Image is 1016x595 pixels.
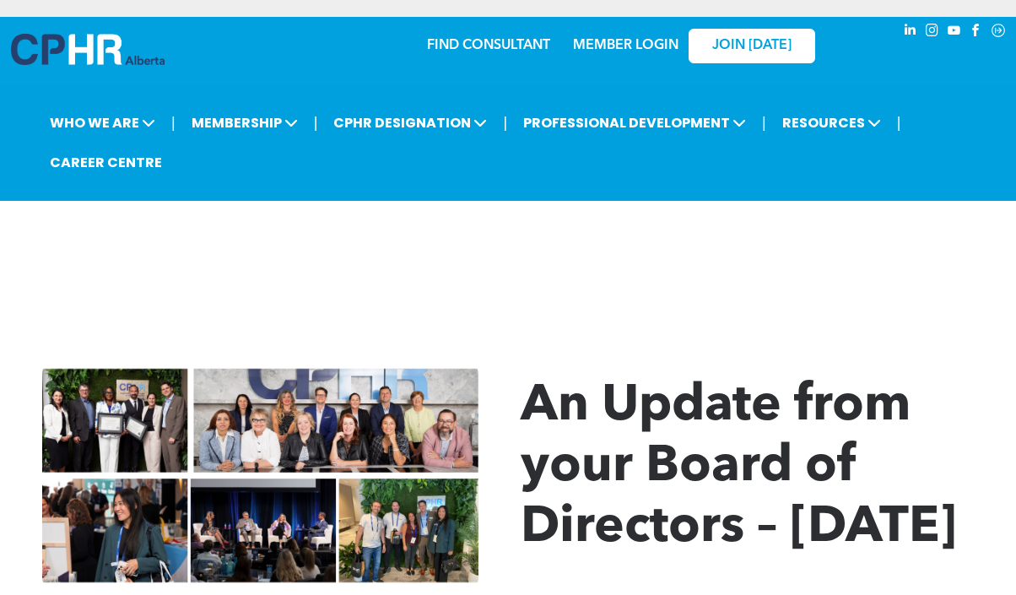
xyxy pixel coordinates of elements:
[503,105,507,140] li: |
[689,29,815,63] a: JOIN [DATE]
[11,34,165,65] img: A blue and white logo for cp alberta
[762,105,766,140] li: |
[945,21,964,44] a: youtube
[897,105,901,140] li: |
[712,38,792,54] span: JOIN [DATE]
[923,21,942,44] a: instagram
[328,107,492,138] span: CPHR DESIGNATION
[521,381,957,554] span: An Update from your Board of Directors – [DATE]
[45,107,160,138] span: WHO WE ARE
[777,107,886,138] span: RESOURCES
[901,21,920,44] a: linkedin
[967,21,986,44] a: facebook
[314,105,318,140] li: |
[427,39,550,52] a: FIND CONSULTANT
[989,21,1008,44] a: Social network
[186,107,303,138] span: MEMBERSHIP
[45,147,167,178] a: CAREER CENTRE
[518,107,751,138] span: PROFESSIONAL DEVELOPMENT
[573,39,678,52] a: MEMBER LOGIN
[171,105,176,140] li: |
